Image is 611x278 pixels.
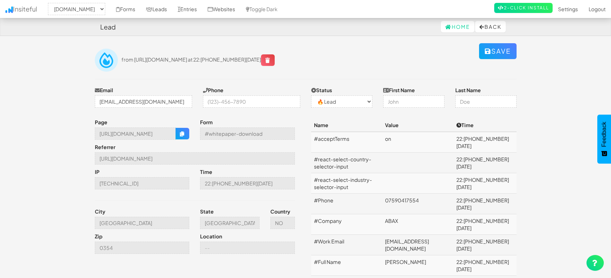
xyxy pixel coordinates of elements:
button: Save [479,43,517,59]
label: Email [95,86,113,94]
label: IP [95,168,99,175]
input: Doe [455,95,517,108]
label: Last Name [455,86,481,94]
input: (123)-456-7890 [203,95,300,108]
input: -- [200,217,260,229]
td: #Company [311,214,382,235]
label: Page [95,118,107,126]
td: #react-select-industry-selector-input [311,173,382,194]
input: John [383,95,444,108]
label: Country [270,208,290,215]
td: 07590417554 [382,194,453,214]
input: -- [200,127,295,140]
td: #react-select-country-selector-input [311,153,382,173]
input: -- [200,242,295,254]
input: -- [95,177,190,189]
th: Name [311,118,382,132]
h4: Lead [100,23,116,31]
th: Value [382,118,453,132]
input: -- [95,242,190,254]
button: Back [475,21,506,32]
input: j@doe.com [95,95,192,108]
td: on [382,132,453,153]
img: insiteful-lead.png [95,49,118,72]
input: -- [95,217,190,229]
span: from [URL][DOMAIN_NAME] at 22:[PHONE_NUMBER][DATE] [121,56,275,63]
td: 22:[PHONE_NUMBER][DATE] [453,173,517,194]
td: [EMAIL_ADDRESS][DOMAIN_NAME] [382,235,453,255]
td: 22:[PHONE_NUMBER][DATE] [453,194,517,214]
span: Feedback [601,122,607,147]
button: Feedback - Show survey [597,115,611,163]
td: [PERSON_NAME] [382,255,453,276]
label: Status [311,86,332,94]
td: ABAX [382,214,453,235]
label: Referrer [95,143,115,151]
label: Zip [95,233,102,240]
td: #acceptTerms [311,132,382,153]
input: -- [200,177,295,189]
input: -- [95,152,295,165]
td: #Phone [311,194,382,214]
td: #Full Name [311,255,382,276]
label: Form [200,118,213,126]
td: #Work Email [311,235,382,255]
label: Phone [203,86,223,94]
label: City [95,208,105,215]
th: Time [453,118,517,132]
img: icon.png [5,6,13,13]
td: 22:[PHONE_NUMBER][DATE] [453,153,517,173]
td: 22:[PHONE_NUMBER][DATE] [453,255,517,276]
label: First Name [383,86,415,94]
input: -- [95,127,176,140]
td: 22:[PHONE_NUMBER][DATE] [453,214,517,235]
td: 22:[PHONE_NUMBER][DATE] [453,132,517,153]
input: -- [270,217,295,229]
label: Location [200,233,222,240]
td: 22:[PHONE_NUMBER][DATE] [453,235,517,255]
label: Time [200,168,212,175]
a: 2-Click Install [494,3,553,13]
label: State [200,208,214,215]
a: Home [441,21,474,32]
